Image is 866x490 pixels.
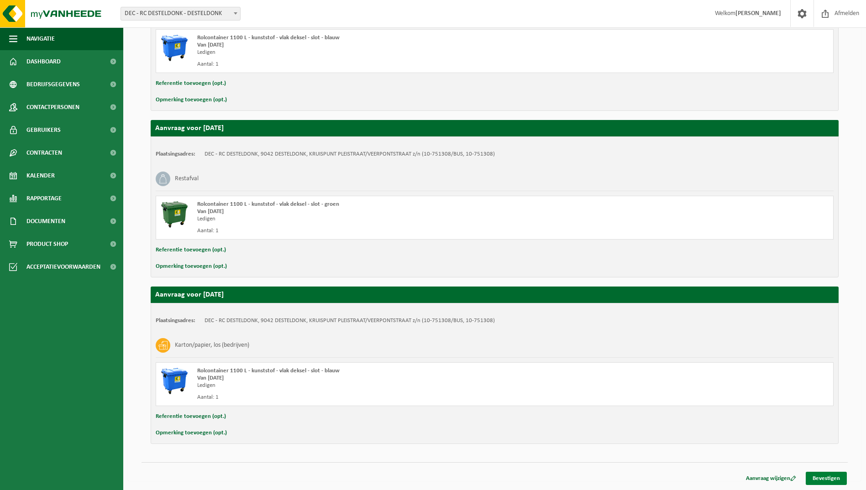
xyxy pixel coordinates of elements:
[26,141,62,164] span: Contracten
[739,472,803,485] a: Aanvraag wijzigen
[197,382,531,389] div: Ledigen
[161,367,188,395] img: WB-1100-HPE-BE-04.png
[156,318,195,323] strong: Plaatsingsadres:
[197,42,224,48] strong: Van [DATE]
[26,164,55,187] span: Kalender
[26,96,79,119] span: Contactpersonen
[156,151,195,157] strong: Plaatsingsadres:
[121,7,240,20] span: DEC - RC DESTELDONK - DESTELDONK
[156,94,227,106] button: Opmerking toevoegen (opt.)
[735,10,781,17] strong: [PERSON_NAME]
[26,73,80,96] span: Bedrijfsgegevens
[161,201,188,228] img: WB-1100-HPE-GN-04.png
[197,368,340,374] span: Rolcontainer 1100 L - kunststof - vlak deksel - slot - blauw
[175,172,199,186] h3: Restafval
[197,49,531,56] div: Ledigen
[197,394,531,401] div: Aantal: 1
[197,209,224,214] strong: Van [DATE]
[26,119,61,141] span: Gebruikers
[155,291,224,298] strong: Aanvraag voor [DATE]
[175,338,249,353] h3: Karton/papier, los (bedrijven)
[26,27,55,50] span: Navigatie
[156,244,226,256] button: Referentie toevoegen (opt.)
[155,125,224,132] strong: Aanvraag voor [DATE]
[156,411,226,422] button: Referentie toevoegen (opt.)
[197,215,531,223] div: Ledigen
[205,151,495,158] td: DEC - RC DESTELDONK, 9042 DESTELDONK, KRUISPUNT PLEISTRAAT/VEERPONTSTRAAT z/n (10-751308/BUS, 10-...
[205,317,495,324] td: DEC - RC DESTELDONK, 9042 DESTELDONK, KRUISPUNT PLEISTRAAT/VEERPONTSTRAAT z/n (10-751308/BUS, 10-...
[197,227,531,235] div: Aantal: 1
[806,472,847,485] a: Bevestigen
[156,427,227,439] button: Opmerking toevoegen (opt.)
[197,375,224,381] strong: Van [DATE]
[161,34,188,62] img: WB-1100-HPE-BE-04.png
[197,201,339,207] span: Rolcontainer 1100 L - kunststof - vlak deksel - slot - groen
[197,35,340,41] span: Rolcontainer 1100 L - kunststof - vlak deksel - slot - blauw
[26,187,62,210] span: Rapportage
[26,210,65,233] span: Documenten
[156,261,227,272] button: Opmerking toevoegen (opt.)
[26,255,100,278] span: Acceptatievoorwaarden
[26,233,68,255] span: Product Shop
[156,78,226,89] button: Referentie toevoegen (opt.)
[197,61,531,68] div: Aantal: 1
[121,7,241,21] span: DEC - RC DESTELDONK - DESTELDONK
[26,50,61,73] span: Dashboard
